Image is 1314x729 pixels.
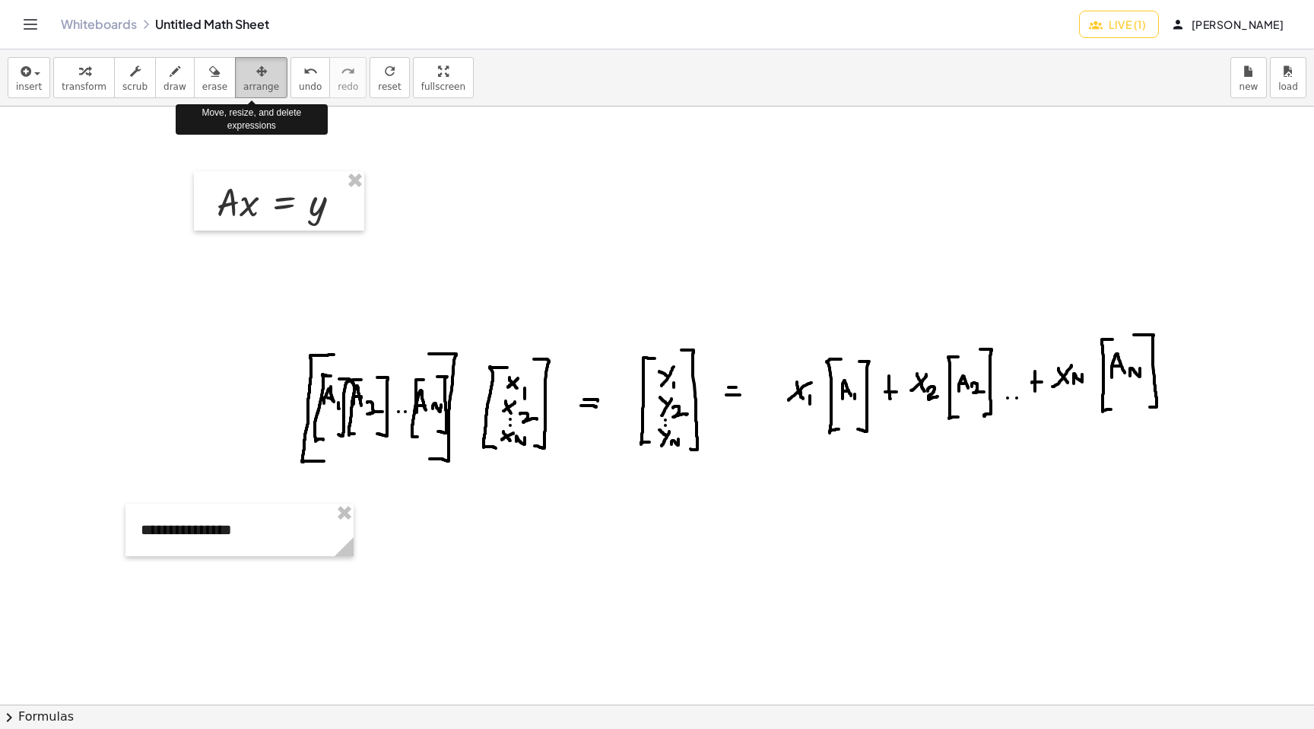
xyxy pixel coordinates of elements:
button: erase [194,57,236,98]
i: refresh [382,62,397,81]
button: draw [155,57,195,98]
span: new [1239,81,1258,92]
button: Live (1) [1079,11,1159,38]
span: insert [16,81,42,92]
button: undoundo [290,57,330,98]
span: erase [202,81,227,92]
i: redo [341,62,355,81]
button: Toggle navigation [18,12,43,37]
div: Move, resize, and delete expressions [176,104,328,135]
button: [PERSON_NAME] [1162,11,1296,38]
a: Whiteboards [61,17,137,32]
button: fullscreen [413,57,474,98]
button: refreshreset [370,57,409,98]
span: fullscreen [421,81,465,92]
button: insert [8,57,50,98]
span: undo [299,81,322,92]
span: transform [62,81,106,92]
button: arrange [235,57,287,98]
button: load [1270,57,1306,98]
button: transform [53,57,115,98]
span: arrange [243,81,279,92]
i: undo [303,62,318,81]
span: load [1278,81,1298,92]
span: draw [163,81,186,92]
button: new [1230,57,1267,98]
button: scrub [114,57,156,98]
span: redo [338,81,358,92]
span: reset [378,81,401,92]
span: scrub [122,81,148,92]
span: Live (1) [1092,18,1146,31]
span: [PERSON_NAME] [1174,18,1284,31]
button: redoredo [329,57,367,98]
